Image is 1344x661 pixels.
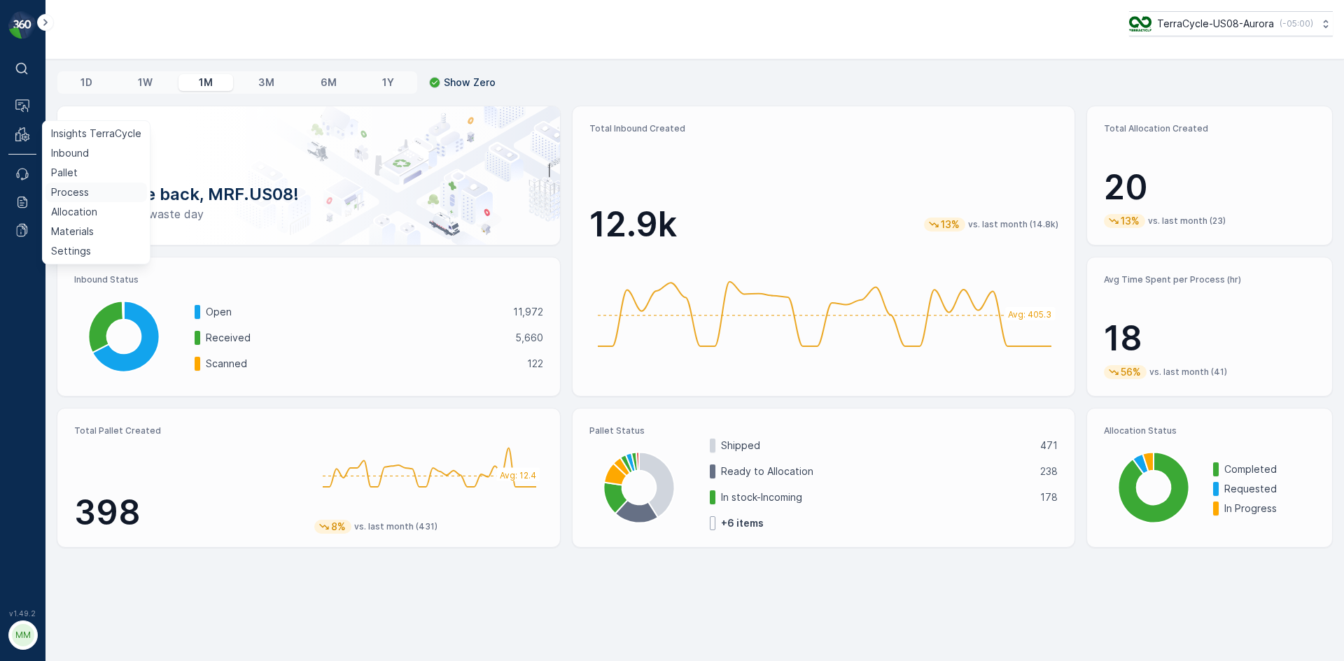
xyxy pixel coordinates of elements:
p: 3M [258,76,274,90]
p: 1M [199,76,213,90]
p: 1W [138,76,153,90]
div: MM [12,624,34,646]
p: Total Allocation Created [1104,123,1315,134]
span: v 1.49.2 [8,609,36,618]
p: 56% [1119,365,1142,379]
p: ( -05:00 ) [1280,18,1313,29]
p: 13% [939,218,961,232]
p: 471 [1040,439,1058,453]
p: Have a zero-waste day [80,206,538,222]
p: Pallet Status [589,425,1058,436]
p: 18 [1104,318,1315,360]
p: vs. last month (14.8k) [968,219,1058,230]
p: + 6 items [721,516,764,530]
p: Received [206,331,506,345]
p: vs. last month (431) [354,521,437,532]
p: Allocation Status [1104,425,1315,436]
p: In stock-Incoming [721,490,1032,504]
p: 8% [330,520,347,534]
button: MM [8,620,36,650]
img: logo [8,11,36,39]
p: 6M [321,76,337,90]
p: Welcome back, MRF.US08! [80,183,538,206]
p: Requested [1224,482,1315,496]
p: 1Y [382,76,394,90]
p: 398 [74,492,303,534]
p: In Progress [1224,502,1315,516]
p: 1D [80,76,92,90]
button: TerraCycle-US08-Aurora(-05:00) [1129,11,1333,36]
p: TerraCycle-US08-Aurora [1157,17,1274,31]
p: Inbound Status [74,274,543,285]
p: Open [206,305,504,319]
p: 178 [1040,490,1058,504]
p: Ready to Allocation [721,464,1032,478]
p: Total Inbound Created [589,123,1058,134]
p: 20 [1104,166,1315,208]
p: vs. last month (41) [1149,367,1227,378]
p: 12.9k [589,204,677,246]
img: image_ci7OI47.png [1129,16,1151,31]
p: Completed [1224,462,1315,476]
p: 11,972 [513,305,543,319]
p: Scanned [206,357,518,371]
p: Show Zero [444,76,496,90]
p: 5,660 [515,331,543,345]
p: Avg Time Spent per Process (hr) [1104,274,1315,285]
p: 122 [527,357,543,371]
p: 13% [1119,214,1141,228]
p: Shipped [721,439,1032,453]
p: vs. last month (23) [1148,215,1226,227]
p: 238 [1040,464,1058,478]
p: Total Pallet Created [74,425,303,436]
